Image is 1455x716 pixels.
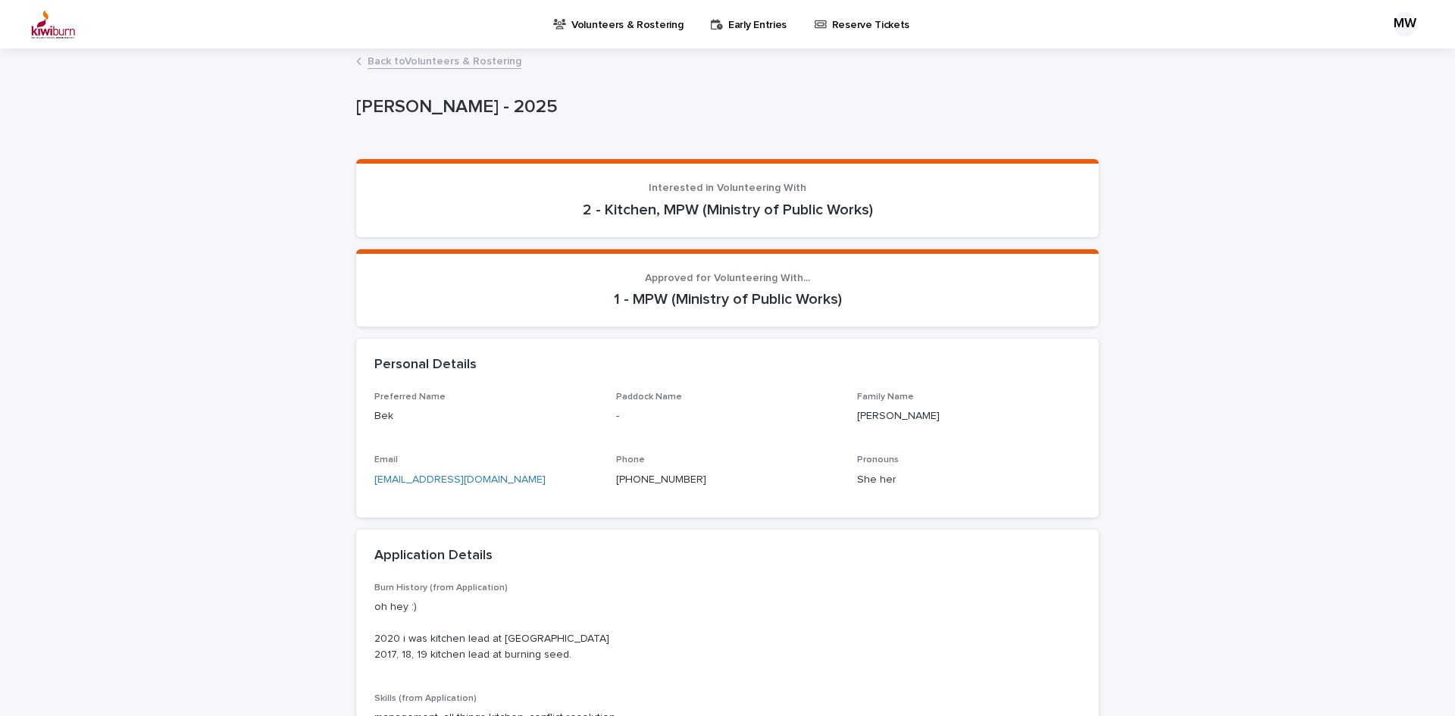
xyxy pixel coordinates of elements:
p: oh hey :) 2020 i was kitchen lead at [GEOGRAPHIC_DATA] 2017, 18, 19 kitchen lead at burning seed. [374,599,1081,662]
span: Email [374,455,398,464]
p: [PHONE_NUMBER] [616,472,840,488]
span: Paddock Name [616,392,682,402]
span: Skills (from Application) [374,694,477,703]
p: She her [857,472,1081,488]
a: [EMAIL_ADDRESS][DOMAIN_NAME] [374,474,546,485]
h2: Personal Details [374,357,477,374]
span: Family Name [857,392,914,402]
span: Phone [616,455,645,464]
span: Interested in Volunteering With [649,183,806,193]
a: Back toVolunteers & Rostering [368,52,521,69]
span: Burn History (from Application) [374,583,508,592]
p: - [616,408,840,424]
h2: Application Details [374,548,493,564]
span: Approved for Volunteering With... [645,273,810,283]
span: Preferred Name [374,392,446,402]
span: Pronouns [857,455,899,464]
p: [PERSON_NAME] [857,408,1081,424]
img: L2hHENv2TGm6vCzGLTTE [30,9,76,39]
p: 1 - MPW (Ministry of Public Works) [374,290,1081,308]
div: MW [1393,12,1417,36]
p: 2 - Kitchen, MPW (Ministry of Public Works) [374,201,1081,219]
p: Bek [374,408,598,424]
p: [PERSON_NAME] - 2025 [356,96,1093,118]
